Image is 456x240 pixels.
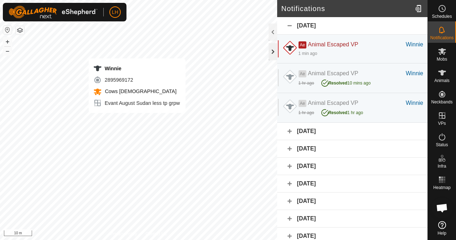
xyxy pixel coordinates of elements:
[437,164,446,168] span: Infra
[430,36,454,40] span: Notifications
[328,110,347,115] span: Resolved
[299,70,307,77] span: Ae
[299,100,307,107] span: Ae
[431,197,453,219] div: Open chat
[3,37,12,46] button: +
[277,17,427,35] div: [DATE]
[277,140,427,158] div: [DATE]
[145,231,166,237] a: Contact Us
[431,100,452,104] span: Neckbands
[437,231,446,235] span: Help
[406,99,423,107] div: Winnie
[93,99,180,107] div: Evant August Sudan less tp grpw
[277,158,427,175] div: [DATE]
[321,78,371,86] div: 10 mins ago
[299,41,307,48] span: Ae
[428,218,456,238] a: Help
[110,231,137,237] a: Privacy Policy
[321,107,363,116] div: 1 hr ago
[93,76,180,84] div: 2895969172
[112,9,118,16] span: LH
[277,210,427,228] div: [DATE]
[299,109,314,116] div: 1 hr ago
[438,121,446,126] span: VPs
[16,26,24,35] button: Map Layers
[9,6,98,19] img: Gallagher Logo
[3,47,12,55] button: –
[436,143,448,147] span: Status
[432,14,452,19] span: Schedules
[308,100,358,106] span: Animal Escaped VP
[299,50,317,57] div: 1 min ago
[308,41,358,47] span: Animal Escaped VP
[299,80,314,86] div: 1 hr ago
[434,78,450,83] span: Animals
[93,64,180,73] div: Winnie
[277,193,427,210] div: [DATE]
[328,81,347,86] span: Resolved
[406,69,423,78] div: Winnie
[277,175,427,193] div: [DATE]
[406,40,423,49] div: Winnie
[277,123,427,140] div: [DATE]
[437,57,447,61] span: Mobs
[433,185,451,190] span: Heatmap
[281,4,412,13] h2: Notifications
[3,26,12,34] button: Reset Map
[308,70,358,76] span: Animal Escaped VP
[103,88,177,94] span: Cows [DEMOGRAPHIC_DATA]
